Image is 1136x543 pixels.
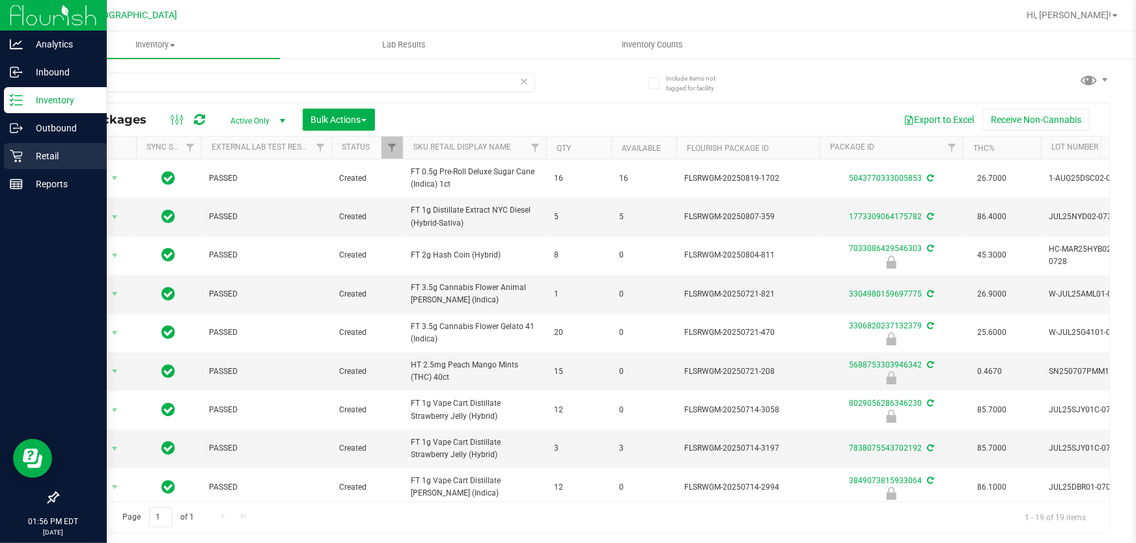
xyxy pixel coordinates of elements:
p: Reports [23,176,101,192]
span: FLSRWGM-20250721-208 [684,365,812,378]
span: [GEOGRAPHIC_DATA] [89,10,178,21]
span: JUL25SJY01C-0708 [1049,404,1131,416]
span: In Sync [162,323,176,341]
span: 26.7000 [971,169,1013,188]
input: 1 [149,507,173,527]
span: In Sync [162,401,176,419]
span: Created [339,172,395,185]
span: 3 [554,442,603,455]
span: Lab Results [365,39,443,51]
span: All Packages [68,113,159,127]
div: Newly Received [818,332,965,345]
a: External Lab Test Result [212,142,314,152]
span: 86.1000 [971,478,1013,497]
span: select [107,362,123,380]
span: select [107,208,123,226]
span: 5 [619,211,669,223]
span: 85.7000 [971,439,1013,458]
span: FLSRWGM-20250721-470 [684,326,812,339]
span: Created [339,404,395,416]
span: HT 2.5mg Peach Mango Mints (THC) 40ct [411,359,538,384]
span: Created [339,481,395,494]
span: Include items not tagged for facility [666,73,731,93]
button: Receive Non-Cannabis [982,109,1090,131]
div: Newly Received [818,256,965,269]
span: 8 [554,249,603,261]
span: Sync from Compliance System [925,399,934,408]
a: Sku Retail Display Name [413,142,511,152]
span: 12 [554,481,603,494]
span: Sync from Compliance System [925,444,934,453]
span: Inventory Counts [605,39,701,51]
span: select [107,478,123,496]
span: 25.6000 [971,323,1013,342]
a: Lab Results [280,31,529,59]
span: FT 1g Vape Cart Distillate Strawberry Jelly (Hybrid) [411,436,538,461]
p: Inbound [23,64,101,80]
a: Inventory [31,31,280,59]
span: FLSRWGM-20250714-2994 [684,481,812,494]
span: Sync from Compliance System [925,244,934,253]
span: 45.3000 [971,246,1013,265]
inline-svg: Inbound [10,66,23,79]
span: 0 [619,326,669,339]
span: Sync from Compliance System [925,212,934,221]
span: Created [339,365,395,378]
inline-svg: Analytics [10,38,23,51]
span: FT 2g Hash Coin (Hybrid) [411,249,538,261]
a: 7033086429546303 [849,244,922,253]
span: 16 [554,172,603,185]
p: Analytics [23,36,101,52]
a: Inventory Counts [529,31,777,59]
span: select [107,285,123,303]
inline-svg: Outbound [10,122,23,135]
p: [DATE] [6,527,101,537]
inline-svg: Reports [10,178,23,191]
span: FT 0.5g Pre-Roll Deluxe Sugar Cane (Indica) 1ct [411,166,538,191]
span: PASSED [209,249,324,261]
span: In Sync [162,478,176,496]
button: Bulk Actions [303,109,375,131]
a: 5043770333005853 [849,174,922,183]
span: FLSRWGM-20250714-3058 [684,404,812,416]
span: Clear [520,73,529,90]
span: Sync from Compliance System [925,174,934,183]
span: W-JUL25AML01-0715 [1049,288,1131,300]
input: Search Package ID, Item Name, SKU, Lot or Part Number... [57,73,535,92]
a: Filter [941,137,963,159]
a: Filter [381,137,403,159]
a: 1773309064175782 [849,212,922,221]
a: 7838075543702192 [849,444,922,453]
span: 15 [554,365,603,378]
span: 0 [619,288,669,300]
button: Export to Excel [895,109,982,131]
span: Created [339,288,395,300]
span: 20 [554,326,603,339]
span: JUL25DBR01-0708 [1049,481,1131,494]
span: 0 [619,365,669,378]
span: Sync from Compliance System [925,321,934,330]
span: 86.4000 [971,207,1013,226]
span: 1 [554,288,603,300]
a: 8029056286346230 [849,399,922,408]
span: PASSED [209,404,324,416]
span: 0 [619,249,669,261]
span: Inventory [31,39,280,51]
span: Bulk Actions [311,114,367,125]
a: 3306820237132379 [849,321,922,330]
a: 3304980159697775 [849,289,922,298]
span: In Sync [162,207,176,226]
a: Available [622,144,661,153]
p: Inventory [23,92,101,108]
span: Hi, [PERSON_NAME]! [1027,10,1111,20]
a: Sync Status [146,142,197,152]
span: In Sync [162,169,176,187]
span: In Sync [162,362,176,380]
a: Qty [557,144,571,153]
a: THC% [973,144,995,153]
span: PASSED [209,172,324,185]
span: 0 [619,481,669,494]
span: Created [339,249,395,261]
a: Filter [525,137,546,159]
span: select [107,401,123,419]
